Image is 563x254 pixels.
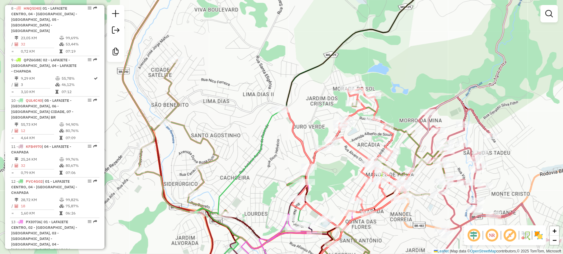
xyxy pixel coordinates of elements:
img: Fluxo de ruas [521,230,531,240]
td: / [11,82,14,88]
td: 25,24 KM [21,156,59,162]
td: 99,76% [65,156,97,162]
td: 12 [21,128,59,134]
td: 07:19 [65,48,97,54]
span: | 01 - LAFAIETE CENTRO, 04 - [GEOGRAPHIC_DATA] - CHAPADA [11,179,77,195]
span: Exibir rótulo [503,228,518,243]
i: % de utilização do peso [59,123,64,126]
span: − [553,236,557,244]
a: OpenStreetMap [470,249,497,253]
td: 32 [21,162,59,169]
td: = [11,135,14,141]
td: / [11,162,14,169]
em: Rota exportada [93,144,97,148]
td: 75,87% [65,203,97,209]
a: Criar modelo [109,45,122,59]
span: 10 - [11,98,73,120]
em: Opções [88,179,91,183]
i: Distância Total [15,36,18,40]
i: Tempo total em rota [55,90,58,94]
i: Tempo total em rota [59,171,63,175]
td: 3,10 KM [21,89,55,95]
span: | 04 - LAFAIETE - CHAPADA [11,144,71,154]
em: Rota exportada [93,98,97,102]
i: % de utilização da cubagem [59,42,64,46]
td: 55,73 KM [21,121,59,128]
td: 07:06 [65,170,97,176]
span: | 05 - LAFAIETE - [GEOGRAPHIC_DATA], 06 - [GEOGRAPHIC_DATA] CIDADE, 07 - [GEOGRAPHIC_DATA] BR [11,98,73,120]
span: 11 - [11,144,71,154]
a: Leaflet [434,249,449,253]
span: | 01 - LAFAIETE CENTRO, 02 - [GEOGRAPHIC_DATA] - [GEOGRAPHIC_DATA], 03 - [GEOGRAPHIC_DATA] - [GEO... [11,219,77,252]
i: % de utilização do peso [55,77,60,80]
span: PXI0736 [26,219,41,224]
em: Rota exportada [93,58,97,62]
td: 28,72 KM [21,197,59,203]
td: 3 [21,82,55,88]
td: = [11,170,14,176]
td: 06:26 [65,210,97,216]
td: 1,60 KM [21,210,59,216]
img: Exibir/Ocultar setores [534,230,544,240]
i: Distância Total [15,158,18,161]
td: / [11,128,14,134]
i: % de utilização da cubagem [59,129,64,133]
td: = [11,89,14,95]
em: Opções [88,6,91,10]
div: Map data © contributors,© 2025 TomTom, Microsoft [432,249,563,254]
em: Rota exportada [93,179,97,183]
td: 0,72 KM [21,48,59,54]
span: 9 - [11,58,77,73]
i: % de utilização do peso [59,36,64,40]
a: Exibir filtros [543,7,556,20]
span: | 02 - LAFAIETE - [GEOGRAPHIC_DATA], 04 - LAFAIETE - CHAPADA [11,58,77,73]
span: | [450,249,451,253]
span: QPZ6G88 [24,58,40,62]
span: Ocultar NR [485,228,500,243]
em: Opções [88,58,91,62]
span: 13 - [11,219,77,252]
td: 55,78% [61,75,94,82]
em: Opções [88,220,91,223]
i: Distância Total [15,123,18,126]
td: 32 [21,41,59,47]
td: 07:09 [65,135,97,141]
td: 0,79 KM [21,170,59,176]
i: Tempo total em rota [59,49,63,53]
i: Total de Atividades [15,83,18,87]
i: % de utilização do peso [59,198,64,202]
td: 94,90% [65,121,97,128]
a: Zoom in [550,226,559,236]
a: Zoom out [550,236,559,245]
span: QUL4C40 [26,98,42,103]
span: 8 - [11,6,77,33]
span: PVC4G02 [26,179,43,184]
td: 4,64 KM [21,135,59,141]
i: Distância Total [15,198,18,202]
td: 80,67% [65,162,97,169]
td: 99,69% [65,35,97,41]
i: % de utilização da cubagem [59,164,64,167]
i: Total de Atividades [15,204,18,208]
i: % de utilização do peso [59,158,64,161]
td: 99,82% [65,197,97,203]
a: Nova sessão e pesquisa [109,7,122,21]
span: Ocultar deslocamento [467,228,482,243]
i: Total de Atividades [15,164,18,167]
td: 18 [21,203,59,209]
td: 23,05 KM [21,35,59,41]
td: 80,76% [65,128,97,134]
i: Tempo total em rota [59,136,63,140]
i: % de utilização da cubagem [55,83,60,87]
td: 07:12 [61,89,94,95]
span: HNQ5I40 [24,6,40,11]
i: % de utilização da cubagem [59,204,64,208]
em: Opções [88,144,91,148]
i: Rota otimizada [94,77,98,80]
em: Opções [88,98,91,102]
i: Distância Total [15,77,18,80]
span: 12 - [11,179,77,195]
em: Rota exportada [93,220,97,223]
td: / [11,41,14,47]
td: / [11,203,14,209]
